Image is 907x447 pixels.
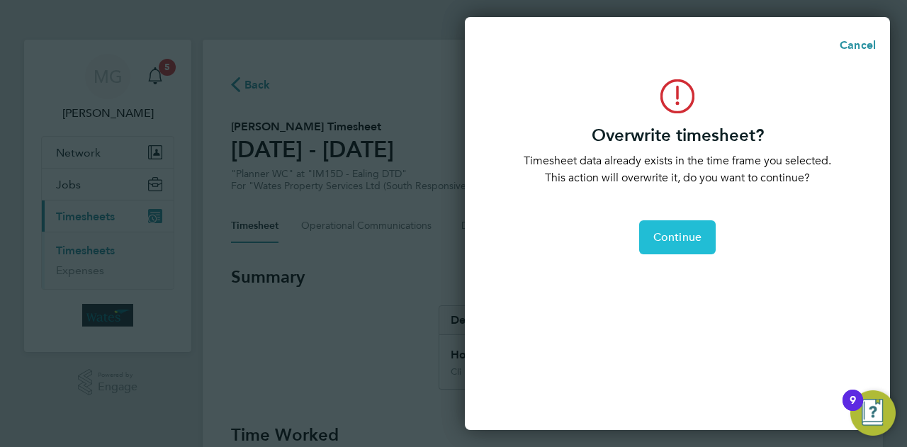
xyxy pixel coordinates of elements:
[817,31,890,60] button: Cancel
[639,220,716,254] button: Continue
[505,169,850,186] p: This action will overwrite it, do you want to continue?
[505,152,850,169] p: Timesheet data already exists in the time frame you selected.
[653,230,702,244] span: Continue
[505,124,850,147] h3: Overwrite timesheet?
[850,400,856,419] div: 9
[850,390,896,436] button: Open Resource Center, 9 new notifications
[835,38,876,52] span: Cancel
